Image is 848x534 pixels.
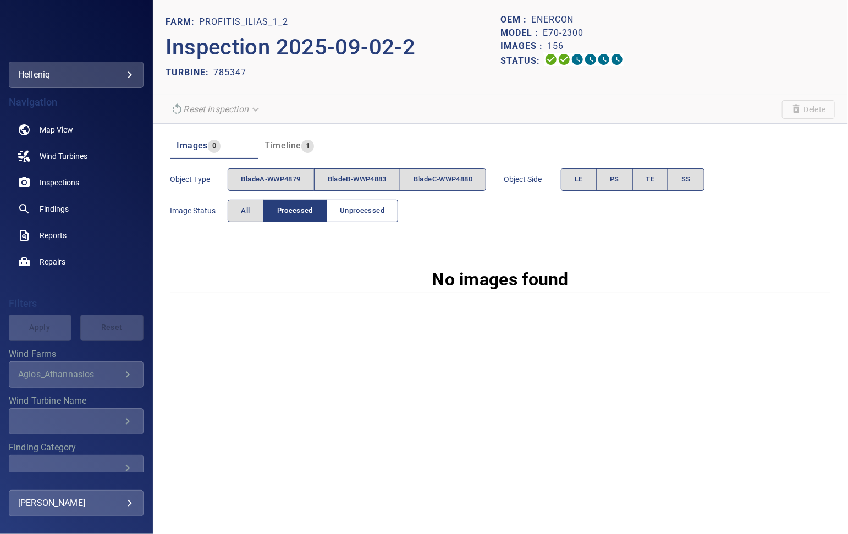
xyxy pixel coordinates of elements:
a: reports noActive [9,222,144,249]
a: inspections noActive [9,169,144,196]
span: 0 [208,140,221,152]
p: Status: [500,53,544,69]
div: Finding Category [9,455,144,481]
span: Unprocessed [340,205,384,217]
p: Profitis_Ilias_1_2 [200,15,289,29]
span: Inspections [40,177,79,188]
p: Images : [500,40,547,53]
a: findings noActive [9,196,144,222]
label: Wind Farms [9,350,144,359]
button: TE [632,168,669,191]
p: Model : [500,26,543,40]
span: SS [681,173,691,186]
svg: ML Processing 0% [584,53,597,66]
span: Map View [40,124,73,135]
button: All [228,200,264,222]
span: bladeA-WWP4879 [241,173,301,186]
button: bladeC-WWP4880 [400,168,486,191]
p: Inspection 2025-09-02-2 [166,31,500,64]
a: repairs noActive [9,249,144,275]
a: map noActive [9,117,144,143]
span: Timeline [265,140,301,151]
p: FARM: [166,15,200,29]
span: LE [575,173,583,186]
label: Wind Turbine Name [9,397,144,405]
span: Unable to delete the inspection due to your user permissions [782,100,835,119]
svg: Uploading 100% [544,53,558,66]
button: bladeB-WWP4883 [314,168,400,191]
button: PS [596,168,633,191]
p: TURBINE: [166,66,214,79]
svg: Data Formatted 100% [558,53,571,66]
p: Enercon [531,13,574,26]
p: 785347 [214,66,247,79]
span: 1 [301,140,314,152]
div: Wind Farms [9,361,144,388]
div: imageStatus [228,200,399,222]
span: Object Side [504,174,561,185]
div: helleniq [18,66,134,84]
button: Processed [263,200,327,222]
label: Finding Category [9,443,144,452]
svg: Matching 0% [597,53,610,66]
span: Object type [170,174,228,185]
div: Agios_Athannasios [18,369,121,379]
span: Findings [40,203,69,214]
span: Processed [277,205,313,217]
span: TE [646,173,655,186]
a: windturbines noActive [9,143,144,169]
div: objectSide [561,168,704,191]
span: Image Status [170,205,228,216]
button: LE [561,168,597,191]
svg: Selecting 0% [571,53,584,66]
div: helleniq [9,62,144,88]
div: [PERSON_NAME] [18,494,134,512]
span: Repairs [40,256,65,267]
span: bladeC-WWP4880 [414,173,472,186]
div: Reset inspection [166,100,266,119]
p: No images found [432,266,569,293]
span: All [241,205,250,217]
p: 156 [547,40,564,53]
p: OEM : [500,13,531,26]
p: E70-2300 [543,26,584,40]
span: Wind Turbines [40,151,87,162]
span: Images [177,140,208,151]
span: PS [610,173,619,186]
img: helleniq-logo [50,27,102,38]
h4: Filters [9,298,144,309]
svg: Classification 0% [610,53,624,66]
h4: Navigation [9,97,144,108]
em: Reset inspection [184,104,249,114]
div: Wind Turbine Name [9,408,144,434]
span: bladeB-WWP4883 [328,173,387,186]
div: objectType [228,168,487,191]
button: bladeA-WWP4879 [228,168,315,191]
span: Reports [40,230,67,241]
button: SS [668,168,704,191]
button: Unprocessed [326,200,398,222]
